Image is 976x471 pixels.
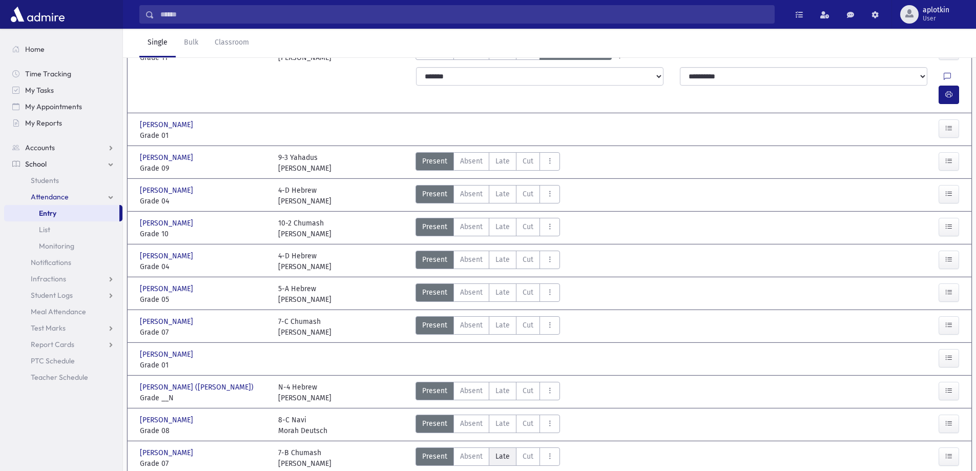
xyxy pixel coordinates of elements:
[416,152,560,174] div: AttTypes
[523,189,533,199] span: Cut
[278,218,331,239] div: 10-2 Chumash [PERSON_NAME]
[140,152,195,163] span: [PERSON_NAME]
[460,451,483,462] span: Absent
[31,356,75,365] span: PTC Schedule
[4,189,122,205] a: Attendance
[140,360,268,371] span: Grade 01
[4,156,122,172] a: School
[140,130,268,141] span: Grade 01
[923,6,949,14] span: aplotkin
[4,139,122,156] a: Accounts
[422,418,447,429] span: Present
[4,82,122,98] a: My Tasks
[31,340,74,349] span: Report Cards
[495,221,510,232] span: Late
[460,287,483,298] span: Absent
[460,320,483,331] span: Absent
[140,251,195,261] span: [PERSON_NAME]
[416,283,560,305] div: AttTypes
[140,218,195,229] span: [PERSON_NAME]
[140,447,195,458] span: [PERSON_NAME]
[31,192,69,201] span: Attendance
[140,349,195,360] span: [PERSON_NAME]
[31,176,59,185] span: Students
[4,369,122,385] a: Teacher Schedule
[4,320,122,336] a: Test Marks
[25,45,45,54] span: Home
[140,294,268,305] span: Grade 05
[39,209,56,218] span: Entry
[31,258,71,267] span: Notifications
[140,119,195,130] span: [PERSON_NAME]
[140,163,268,174] span: Grade 09
[139,29,176,57] a: Single
[4,41,122,57] a: Home
[4,287,122,303] a: Student Logs
[31,323,66,333] span: Test Marks
[4,353,122,369] a: PTC Schedule
[416,447,560,469] div: AttTypes
[278,251,331,272] div: 4-D Hebrew [PERSON_NAME]
[176,29,206,57] a: Bulk
[140,458,268,469] span: Grade 07
[278,316,331,338] div: 7-C Chumash [PERSON_NAME]
[495,156,510,167] span: Late
[4,336,122,353] a: Report Cards
[460,418,483,429] span: Absent
[278,447,331,469] div: 7-B Chumash [PERSON_NAME]
[416,316,560,338] div: AttTypes
[422,156,447,167] span: Present
[25,86,54,95] span: My Tasks
[25,143,55,152] span: Accounts
[31,373,88,382] span: Teacher Schedule
[140,229,268,239] span: Grade 10
[416,218,560,239] div: AttTypes
[31,291,73,300] span: Student Logs
[4,172,122,189] a: Students
[416,251,560,272] div: AttTypes
[422,385,447,396] span: Present
[495,385,510,396] span: Late
[422,320,447,331] span: Present
[4,271,122,287] a: Infractions
[140,185,195,196] span: [PERSON_NAME]
[4,303,122,320] a: Meal Attendance
[416,185,560,207] div: AttTypes
[4,254,122,271] a: Notifications
[523,156,533,167] span: Cut
[140,415,195,425] span: [PERSON_NAME]
[422,221,447,232] span: Present
[140,393,268,403] span: Grade __N
[154,5,774,24] input: Search
[278,415,327,436] div: 8-C Navi Morah Deutsch
[140,425,268,436] span: Grade 08
[278,185,331,207] div: 4-D Hebrew [PERSON_NAME]
[460,189,483,199] span: Absent
[460,156,483,167] span: Absent
[31,274,66,283] span: Infractions
[460,254,483,265] span: Absent
[523,385,533,396] span: Cut
[523,254,533,265] span: Cut
[140,261,268,272] span: Grade 04
[25,102,82,111] span: My Appointments
[495,287,510,298] span: Late
[4,115,122,131] a: My Reports
[422,287,447,298] span: Present
[206,29,257,57] a: Classroom
[278,152,331,174] div: 9-3 Yahadus [PERSON_NAME]
[422,451,447,462] span: Present
[4,66,122,82] a: Time Tracking
[8,4,67,25] img: AdmirePro
[523,287,533,298] span: Cut
[140,283,195,294] span: [PERSON_NAME]
[495,418,510,429] span: Late
[4,98,122,115] a: My Appointments
[140,382,256,393] span: [PERSON_NAME] ([PERSON_NAME])
[25,118,62,128] span: My Reports
[25,159,47,169] span: School
[422,254,447,265] span: Present
[495,451,510,462] span: Late
[39,225,50,234] span: List
[140,327,268,338] span: Grade 07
